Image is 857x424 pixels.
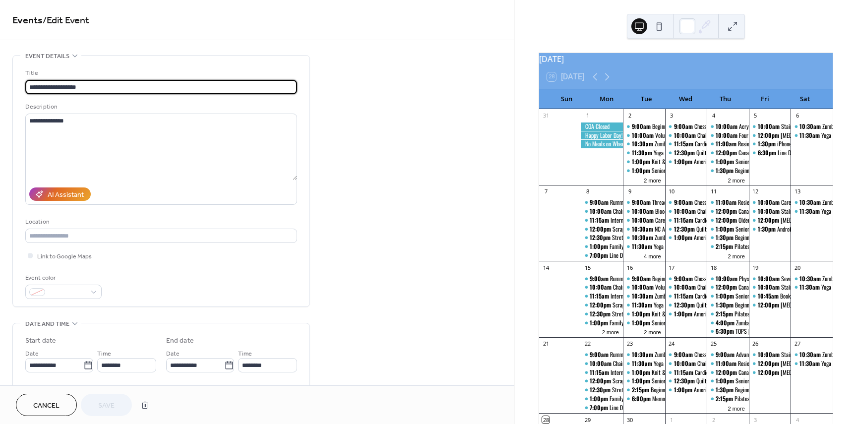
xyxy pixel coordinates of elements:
div: 8 [584,188,591,195]
div: Scrapbooking [581,301,623,309]
div: Stretch & Balance Class [581,234,623,242]
div: Scrapbooking [612,225,641,234]
div: 2 [626,112,633,120]
div: 13 [794,188,801,195]
div: Zumba Gold [736,319,761,327]
div: Android Phone Class [749,225,791,234]
span: Cancel [33,401,60,411]
span: 10:00am [716,122,739,131]
span: 10:45am [758,292,780,301]
span: 10:00am [758,275,781,283]
span: 10:00am [632,207,655,216]
div: Chair Fitness Class [581,283,623,292]
span: 11:30am [799,207,821,216]
div: Zumba Gold [791,275,833,283]
div: Senior Fitness [735,158,766,166]
div: 11 [710,188,717,195]
span: 10:00am [590,207,613,216]
span: 12:00pm [716,283,738,292]
div: American Mahjong [694,310,734,318]
div: Quilting Group [696,225,727,234]
div: Physical Therapy Screening [707,275,749,283]
span: 10:00am [590,283,613,292]
div: Stretch & Balance Class [612,234,664,242]
div: No Meals on Wheels [581,140,623,148]
button: 2 more [724,404,749,412]
span: 12:00pm [758,216,781,225]
div: tai chi EASY [749,131,791,140]
div: Cardio Dance! [695,216,725,225]
div: Android Phone Class [777,225,820,234]
span: / Edit Event [43,11,89,30]
div: Beginner Wood Carving [707,167,749,175]
span: 12:00pm [716,149,738,157]
span: 9:00am [632,198,652,207]
span: 10:00am [758,122,781,131]
span: 11:00am [716,140,738,148]
div: Caregiver's Coffee [655,216,694,225]
div: Senior Fitness [652,167,682,175]
div: Family Stories [610,319,641,327]
div: 9 [626,188,633,195]
span: 4:00pm [716,319,736,327]
span: 9:00am [590,275,610,283]
button: 2 more [724,251,749,260]
div: Sewing: Stuffed Pumpkins [749,275,791,283]
div: Rosies Cards [738,198,765,207]
div: Sat [785,89,825,109]
span: 11:00am [716,198,738,207]
div: Stained Glass Class [749,283,791,292]
span: 12:30pm [674,301,696,309]
div: 7 [542,188,550,195]
div: Knit & Crochet Group [652,158,698,166]
div: American Mahjong [694,158,734,166]
div: Beginner Wood Carving [707,234,749,242]
div: Fri [745,89,785,109]
div: Rummikub [610,198,632,207]
span: 11:15am [590,292,611,301]
div: Chair Fitness Class [613,283,653,292]
div: Caregiver's Coffee [749,198,791,207]
span: 1:00pm [590,319,610,327]
span: 1:00pm [632,158,652,166]
span: 10:00am [632,216,655,225]
div: Yoga for Every Body [791,131,833,140]
button: 4 more [640,251,665,260]
div: Canasta or Hand & Foot [707,149,749,157]
div: iPhone Class [777,140,804,148]
button: 2 more [640,327,665,336]
span: 12:00pm [590,301,612,309]
div: Beginners Bridge [623,275,665,283]
div: Four Seasons Chamber Music Festival [707,131,749,140]
div: 17 [668,264,675,271]
div: Yoga for Every Body [791,207,833,216]
div: Rummikub [610,275,632,283]
span: 12:00pm [758,131,781,140]
div: Sewing: Stuffed Pumpkins [781,275,836,283]
div: 6 [794,112,801,120]
div: Chair Fitness Class [665,207,707,216]
span: 11:30am [632,301,654,309]
button: Cancel [16,394,77,416]
div: Line Dancing [610,251,637,260]
div: Cardio Dance! [665,140,707,148]
span: 1:30pm [716,301,735,309]
span: 10:30am [632,292,655,301]
div: Pilates [707,242,749,251]
div: Volunteer Training [623,283,665,292]
span: 10:00am [716,131,739,140]
div: Senior Fitness [707,292,749,301]
span: 1:30pm [716,234,735,242]
div: Senior Fitness [623,167,665,175]
div: tai chi EASY [749,216,791,225]
span: 10:30am [632,234,655,242]
span: 10:00am [716,275,739,283]
div: 4 [710,112,717,120]
div: Acrylic Painting [707,122,749,131]
button: AI Assistant [29,187,91,201]
div: Cardio Dance! [695,140,725,148]
div: American Mahjong [665,310,707,318]
div: Yoga for Every Body [623,301,665,309]
span: 1:00pm [674,234,694,242]
div: Wed [666,89,706,109]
